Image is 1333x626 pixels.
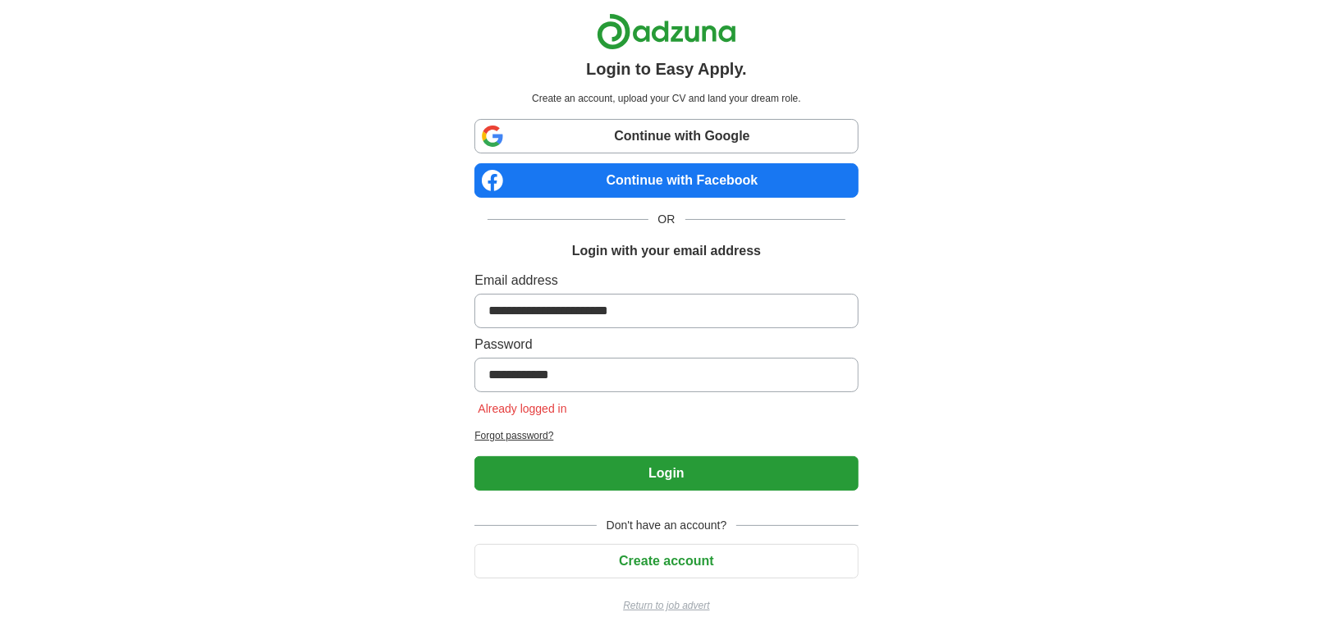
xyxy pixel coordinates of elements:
button: Login [474,456,858,491]
span: OR [648,211,685,228]
a: Forgot password? [474,428,858,443]
img: Adzuna logo [597,13,736,50]
a: Continue with Facebook [474,163,858,198]
label: Email address [474,271,858,290]
button: Create account [474,544,858,578]
label: Password [474,335,858,354]
span: Already logged in [474,402,570,415]
h1: Login with your email address [572,241,761,261]
a: Return to job advert [474,598,858,613]
a: Create account [474,554,858,568]
p: Create an account, upload your CV and land your dream role. [478,91,854,106]
a: Continue with Google [474,119,858,153]
h1: Login to Easy Apply. [586,57,747,81]
span: Don't have an account? [597,517,737,534]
